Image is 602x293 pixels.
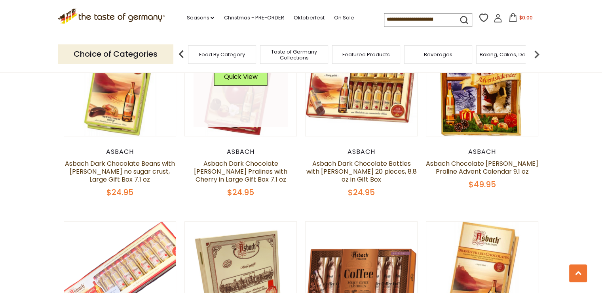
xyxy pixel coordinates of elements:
a: Baking, Cakes, Desserts [480,52,541,57]
a: Asbach Dark Chocolate [PERSON_NAME] Pralines with Cherry in Large Gift Box 7.1 oz [194,159,287,184]
a: Food By Category [199,52,245,57]
img: Asbach [426,24,538,136]
button: $0.00 [504,13,537,25]
a: Asbach Chocolate [PERSON_NAME] Praline Advent Calendar 9.1 oz [426,159,538,176]
img: Asbach [64,24,176,136]
a: Seasons [186,13,214,22]
div: Asbach [184,148,297,156]
img: Asbach [306,24,418,136]
p: Choice of Categories [58,44,173,64]
a: Featured Products [342,52,390,57]
span: $24.95 [106,187,133,198]
img: Asbach [185,24,297,136]
span: $24.95 [227,187,254,198]
a: On Sale [334,13,354,22]
button: Quick View [214,68,267,86]
a: Asbach Dark Chocolate Bottles with [PERSON_NAME] 20 pieces, 8.8 oz in Gift Box [306,159,417,184]
div: Asbach [64,148,177,156]
a: Asbach Dark Chocolate Beans with [PERSON_NAME] no sugar crust, Large Gift Box 7.1 oz [65,159,175,184]
a: Taste of Germany Collections [262,49,326,61]
span: $49.95 [469,179,496,190]
span: $0.00 [519,14,532,21]
span: $24.95 [348,187,375,198]
a: Christmas - PRE-ORDER [224,13,284,22]
a: Oktoberfest [293,13,324,22]
img: next arrow [529,46,545,62]
a: Beverages [424,52,452,57]
div: Asbach [426,148,539,156]
div: Asbach [305,148,418,156]
img: previous arrow [173,46,189,62]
